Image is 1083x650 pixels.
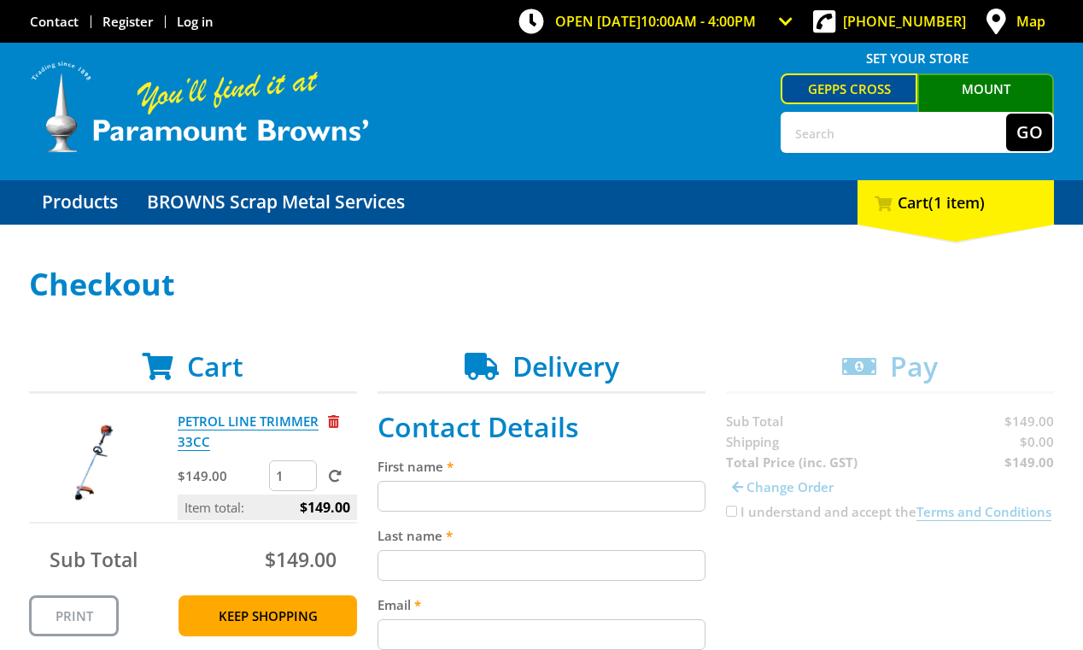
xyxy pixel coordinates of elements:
[858,180,1054,225] div: Cart
[641,12,756,31] span: 10:00am - 4:00pm
[782,114,1006,151] input: Search
[29,595,119,636] a: Print
[378,411,705,443] h2: Contact Details
[44,411,146,513] img: PETROL LINE TRIMMER 33CC
[187,348,243,384] span: Cart
[30,13,79,30] a: Go to the Contact page
[781,44,1054,72] span: Set your store
[178,413,319,451] a: PETROL LINE TRIMMER 33CC
[378,525,705,546] label: Last name
[917,73,1054,132] a: Mount [PERSON_NAME]
[300,495,350,520] span: $149.00
[134,180,418,225] a: Go to the BROWNS Scrap Metal Services page
[265,546,337,573] span: $149.00
[555,12,756,31] span: OPEN [DATE]
[378,481,705,512] input: Please enter your first name.
[179,595,357,636] a: Keep Shopping
[178,495,357,520] p: Item total:
[928,192,985,213] span: (1 item)
[378,619,705,650] input: Please enter your email address.
[378,594,705,615] label: Email
[177,13,214,30] a: Log in
[781,73,917,104] a: Gepps Cross
[50,546,138,573] span: Sub Total
[512,348,619,384] span: Delivery
[178,466,266,486] p: $149.00
[378,550,705,581] input: Please enter your last name.
[29,180,131,225] a: Go to the Products page
[102,13,153,30] a: Go to the registration page
[29,267,1054,302] h1: Checkout
[378,456,705,477] label: First name
[1006,114,1052,151] button: Go
[328,413,339,430] a: Remove from cart
[29,60,371,155] img: Paramount Browns'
